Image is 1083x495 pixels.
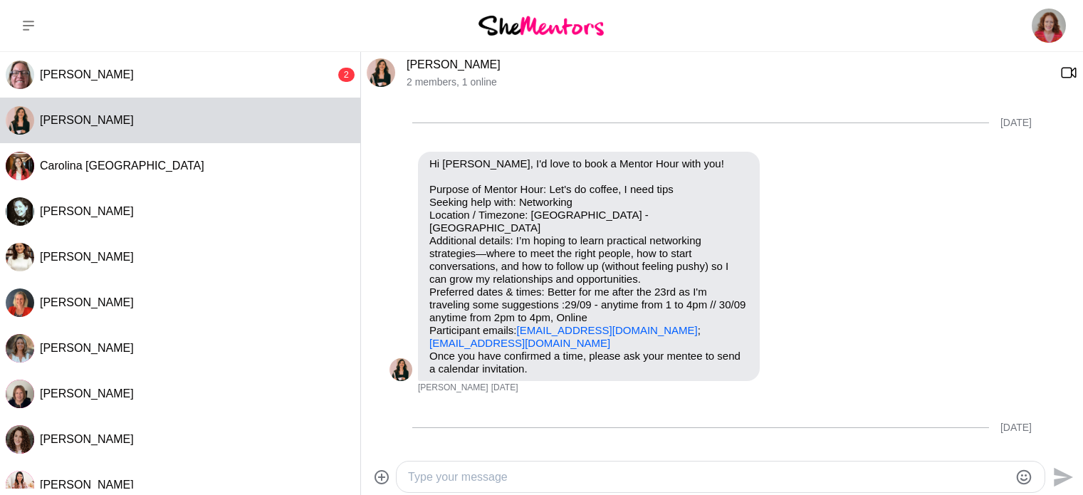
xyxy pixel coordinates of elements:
img: Carmel Murphy [1032,9,1066,43]
div: Carolina Portugal [6,152,34,180]
img: M [389,358,412,381]
a: [PERSON_NAME] [407,58,501,71]
img: P [6,197,34,226]
a: [EMAIL_ADDRESS][DOMAIN_NAME] [517,324,698,336]
div: Ashley [6,243,34,271]
img: C [6,152,34,180]
div: Nicki Cottam [6,425,34,454]
textarea: Type your message [408,469,1009,486]
button: Emoji picker [1015,469,1032,486]
img: N [6,425,34,454]
img: A [6,243,34,271]
a: [EMAIL_ADDRESS][DOMAIN_NAME] [429,337,610,349]
p: 2 members , 1 online [407,76,1049,88]
div: Nicole [6,380,34,408]
div: Mariana Queiroz [389,358,412,381]
span: [PERSON_NAME] [418,382,488,394]
div: Alicia Visser [6,334,34,363]
img: M [6,106,34,135]
span: [PERSON_NAME] [40,342,134,354]
span: [PERSON_NAME] [40,296,134,308]
div: Mariana Queiroz [367,58,395,87]
p: Purpose of Mentor Hour: Let's do coffee, I need tips Seeking help with: Networking Location / Tim... [429,183,748,350]
img: M [367,58,395,87]
span: [PERSON_NAME] [40,433,134,445]
span: [PERSON_NAME] [40,205,134,217]
img: A [6,334,34,363]
div: [DATE] [1000,422,1032,434]
div: 2 [338,68,355,82]
div: Lesley Auchterlonie [6,288,34,317]
span: [PERSON_NAME] [40,387,134,400]
div: Mariana Queiroz [6,106,34,135]
div: Carin [6,61,34,89]
button: Send [1045,461,1077,493]
img: C [6,61,34,89]
span: Carolina [GEOGRAPHIC_DATA] [40,160,204,172]
img: N [6,380,34,408]
p: Once you have confirmed a time, please ask your mentee to send a calendar invitation. [429,350,748,375]
time: 2025-09-09T00:34:15.987Z [491,382,518,394]
img: She Mentors Logo [478,16,604,35]
p: Hi [PERSON_NAME], I'd love to book a Mentor Hour with you! [429,157,748,170]
span: [PERSON_NAME] [40,68,134,80]
img: L [6,288,34,317]
div: Paula Kerslake [6,197,34,226]
span: [PERSON_NAME] [40,114,134,126]
div: [DATE] [1000,117,1032,129]
span: [PERSON_NAME] [40,479,134,491]
span: [PERSON_NAME] [40,251,134,263]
